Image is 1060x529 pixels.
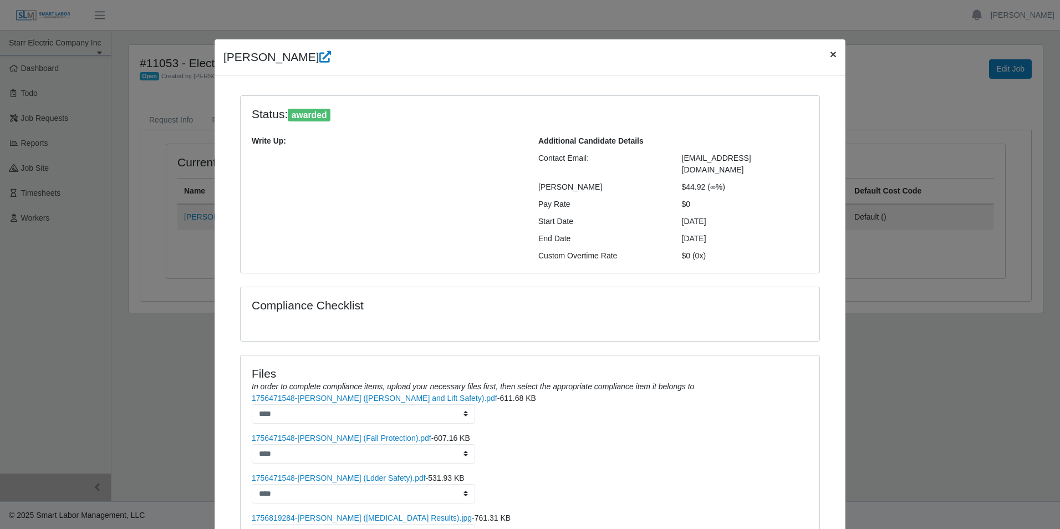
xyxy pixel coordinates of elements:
div: [PERSON_NAME] [530,181,674,193]
b: Additional Candidate Details [538,136,644,145]
div: [DATE] [674,216,817,227]
div: $0 [674,199,817,210]
span: $0 (0x) [682,251,706,260]
li: - [252,433,808,464]
span: × [830,48,837,60]
h4: Status: [252,107,665,122]
button: Close [821,39,845,69]
span: [DATE] [682,234,706,243]
a: 1756471548-[PERSON_NAME] ([PERSON_NAME] and Lift Safety).pdf [252,394,497,403]
div: Custom Overtime Rate [530,250,674,262]
div: Start Date [530,216,674,227]
div: Contact Email: [530,152,674,176]
li: - [252,393,808,424]
h4: Files [252,367,808,380]
span: 611.68 KB [500,394,536,403]
div: End Date [530,233,674,245]
span: awarded [288,109,330,122]
span: 607.16 KB [434,434,470,442]
div: $44.92 (∞%) [674,181,817,193]
span: 531.93 KB [428,474,464,482]
b: Write Up: [252,136,286,145]
h4: [PERSON_NAME] [223,48,331,66]
a: 1756471548-[PERSON_NAME] (Fall Protection).pdf [252,434,431,442]
div: Pay Rate [530,199,674,210]
h4: Compliance Checklist [252,298,617,312]
i: In order to complete compliance items, upload your necessary files first, then select the appropr... [252,382,694,391]
span: [EMAIL_ADDRESS][DOMAIN_NAME] [682,154,751,174]
li: - [252,472,808,503]
a: 1756471548-[PERSON_NAME] (Ldder Safety).pdf [252,474,426,482]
